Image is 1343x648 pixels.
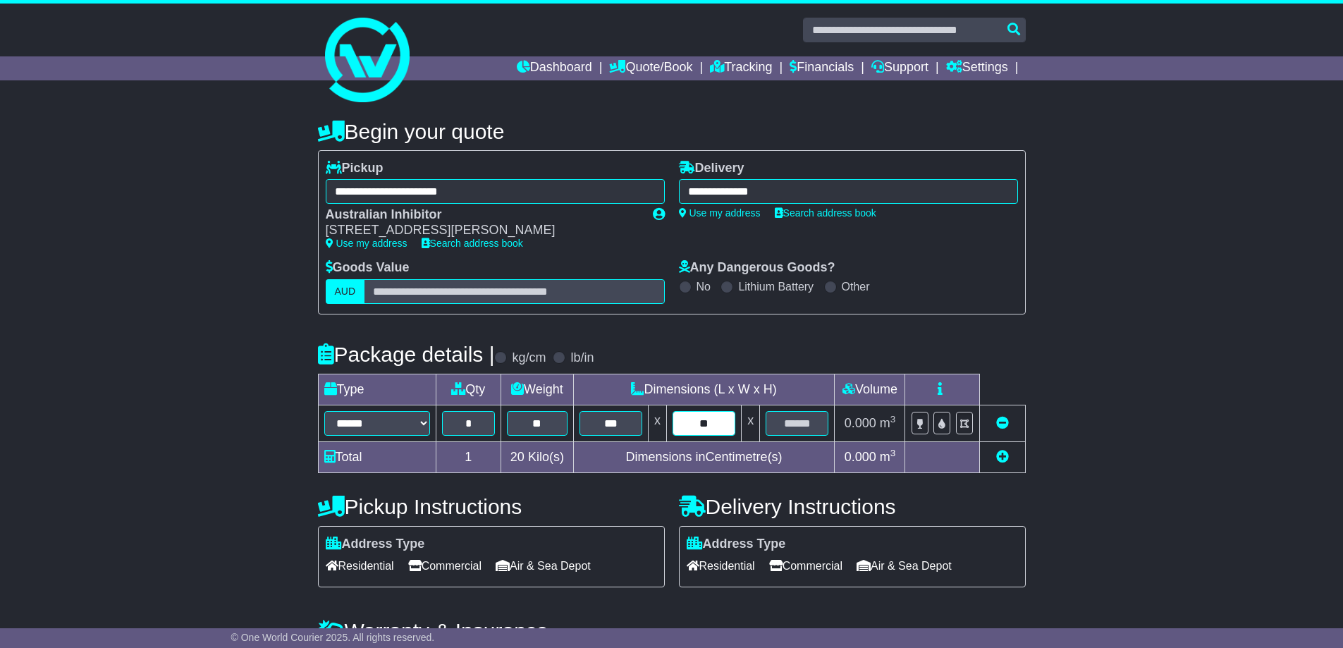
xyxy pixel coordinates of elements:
td: x [742,405,760,441]
span: 20 [510,450,525,464]
td: Dimensions (L x W x H) [573,374,835,405]
label: AUD [326,279,365,304]
span: m [880,416,896,430]
label: Pickup [326,161,384,176]
sup: 3 [890,414,896,424]
td: Total [318,441,436,472]
a: Search address book [775,207,876,219]
label: lb/in [570,350,594,366]
span: Air & Sea Depot [857,555,952,577]
a: Support [871,56,928,80]
a: Financials [790,56,854,80]
a: Use my address [679,207,761,219]
h4: Package details | [318,343,495,366]
a: Remove this item [996,416,1009,430]
span: Residential [687,555,755,577]
td: Qty [436,374,501,405]
label: Delivery [679,161,744,176]
label: Address Type [326,537,425,552]
a: Add new item [996,450,1009,464]
label: kg/cm [512,350,546,366]
span: m [880,450,896,464]
h4: Begin your quote [318,120,1026,143]
label: No [697,280,711,293]
h4: Delivery Instructions [679,495,1026,518]
span: © One World Courier 2025. All rights reserved. [231,632,435,643]
a: Search address book [422,238,523,249]
span: 0.000 [845,416,876,430]
a: Dashboard [517,56,592,80]
h4: Pickup Instructions [318,495,665,518]
div: Australian Inhibitor [326,207,639,223]
label: Lithium Battery [738,280,814,293]
label: Any Dangerous Goods? [679,260,835,276]
h4: Warranty & Insurance [318,619,1026,642]
div: [STREET_ADDRESS][PERSON_NAME] [326,223,639,238]
label: Goods Value [326,260,410,276]
a: Settings [946,56,1008,80]
td: Type [318,374,436,405]
td: Volume [835,374,905,405]
span: Commercial [408,555,482,577]
label: Address Type [687,537,786,552]
a: Use my address [326,238,407,249]
a: Quote/Book [609,56,692,80]
td: 1 [436,441,501,472]
span: Residential [326,555,394,577]
td: x [648,405,666,441]
span: Commercial [769,555,842,577]
label: Other [842,280,870,293]
span: Air & Sea Depot [496,555,591,577]
td: Kilo(s) [501,441,574,472]
sup: 3 [890,448,896,458]
td: Dimensions in Centimetre(s) [573,441,835,472]
a: Tracking [710,56,772,80]
td: Weight [501,374,574,405]
span: 0.000 [845,450,876,464]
